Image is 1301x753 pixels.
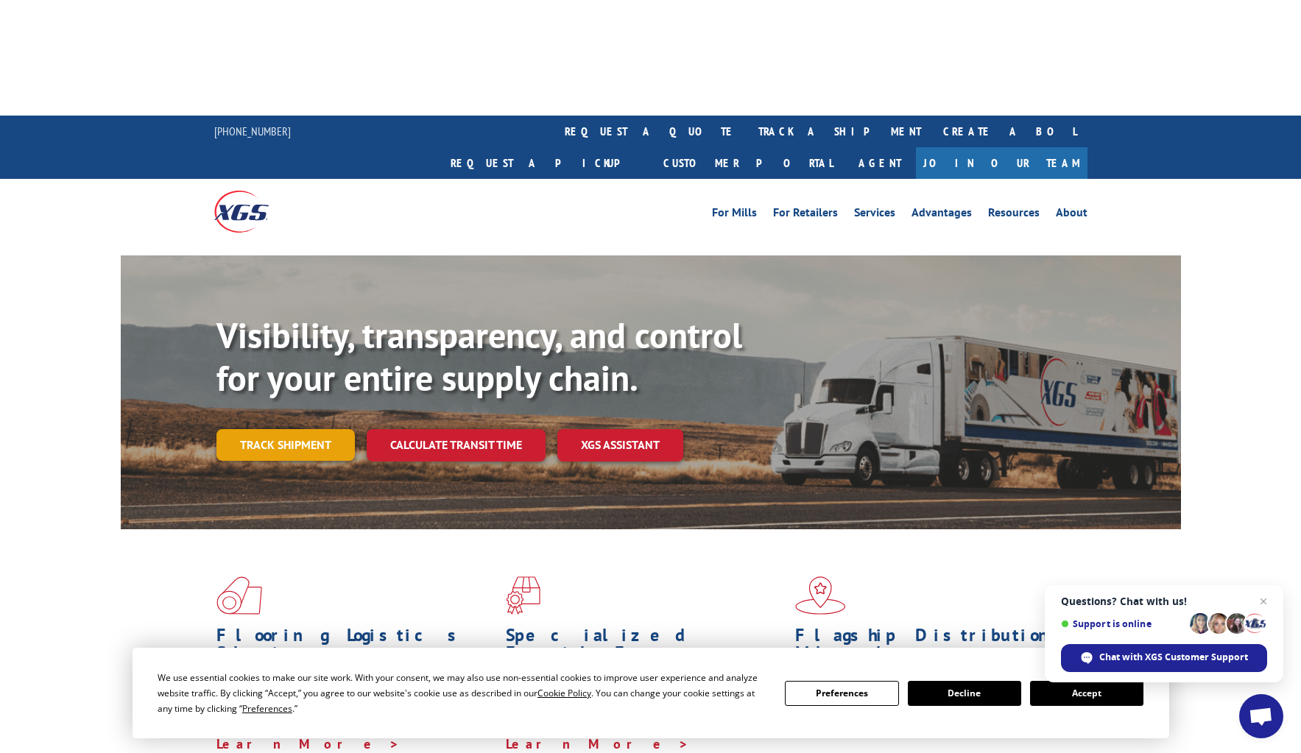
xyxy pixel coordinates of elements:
a: Learn More > [216,735,400,752]
a: XGS ASSISTANT [557,429,683,461]
a: [PHONE_NUMBER] [214,124,291,138]
a: Agent [844,147,916,179]
button: Accept [1030,681,1143,706]
h1: Specialized Freight Experts [506,626,784,669]
span: Support is online [1061,618,1185,629]
b: Visibility, transparency, and control for your entire supply chain. [216,312,742,400]
a: Join Our Team [916,147,1087,179]
a: request a quote [554,116,747,147]
a: track a shipment [747,116,932,147]
a: Services [854,207,895,223]
img: xgs-icon-focused-on-flooring-red [506,576,540,615]
div: We use essential cookies to make our site work. With your consent, we may also use non-essential ... [158,670,767,716]
a: Resources [988,207,1040,223]
span: Chat with XGS Customer Support [1061,644,1267,672]
span: Preferences [242,702,292,715]
h1: Flooring Logistics Solutions [216,626,495,669]
div: Cookie Consent Prompt [133,648,1169,738]
a: Advantages [912,207,972,223]
button: Decline [908,681,1021,706]
span: Cookie Policy [537,687,591,699]
a: Calculate transit time [367,429,546,461]
a: Track shipment [216,429,355,460]
span: Chat with XGS Customer Support [1099,651,1248,664]
span: Questions? Chat with us! [1061,595,1267,607]
img: xgs-icon-flagship-distribution-model-red [795,576,846,615]
h1: Flagship Distribution Model [795,626,1073,669]
a: Request a pickup [440,147,652,179]
a: For Mills [712,207,757,223]
a: About [1056,207,1087,223]
img: xgs-icon-total-supply-chain-intelligence-red [216,576,262,615]
a: Create a BOL [932,116,1087,147]
button: Preferences [785,681,898,706]
a: Customer Portal [652,147,844,179]
a: Learn More > [506,735,689,752]
a: Open chat [1239,694,1283,738]
a: For Retailers [773,207,838,223]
